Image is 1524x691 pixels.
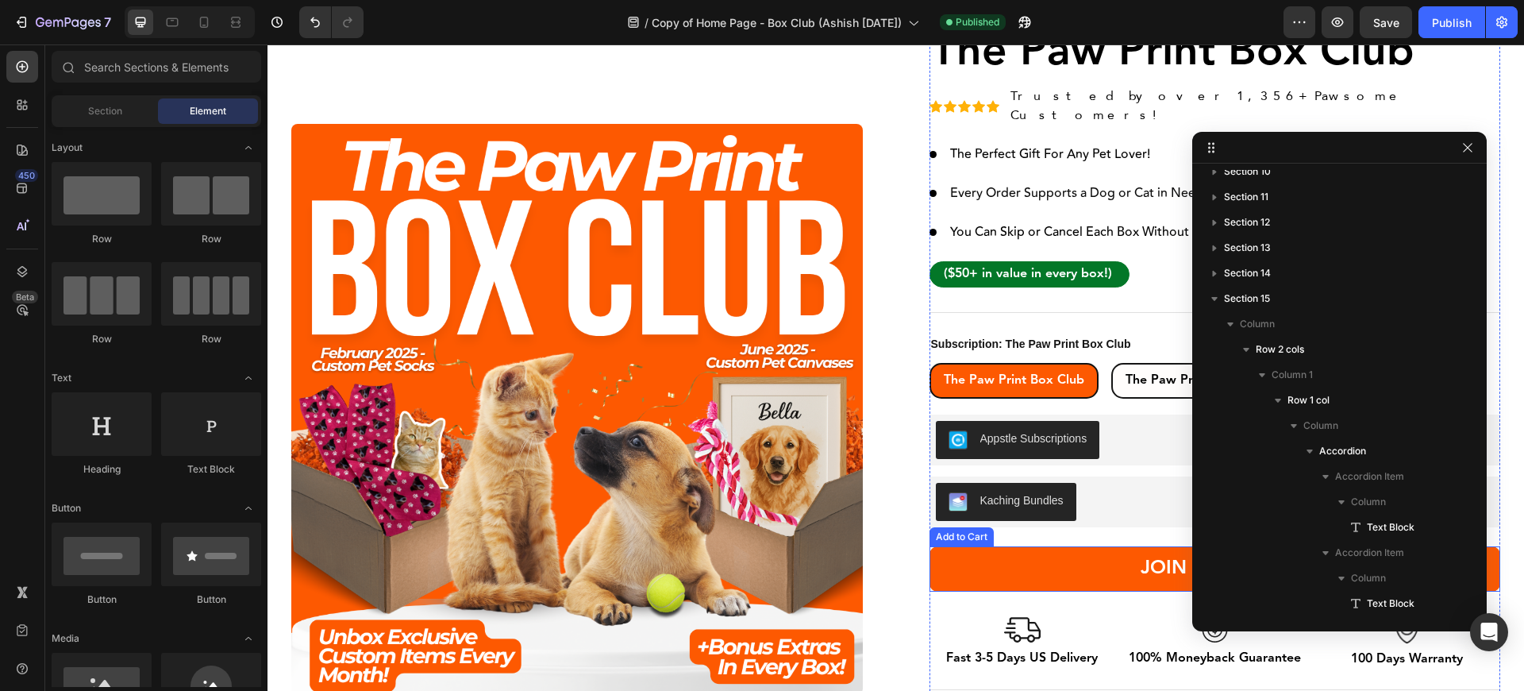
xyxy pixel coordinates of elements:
[676,222,846,237] p: ($50+ in value in every box!)
[236,626,261,651] span: Toggle open
[1224,214,1270,230] span: Section 12
[12,291,38,303] div: Beta
[1319,443,1366,459] span: Accordion
[161,462,261,477] div: Text Block
[1303,418,1338,434] span: Column
[681,448,700,467] img: KachingBundles.png
[668,438,809,477] button: Kaching Bundles
[713,386,820,403] div: Appstle Subscriptions
[856,607,1039,622] p: 100% Moneyback Guarantee
[1224,240,1271,256] span: Section 13
[52,371,71,385] span: Text
[1126,573,1153,600] img: gempages_572542534924895104-649c39df-027d-44eb-973d-9ddc45eb1345.png
[15,169,38,182] div: 450
[52,631,79,646] span: Media
[1287,392,1330,408] span: Row 1 col
[1224,265,1271,281] span: Section 14
[956,15,999,29] span: Published
[1360,6,1412,38] button: Save
[190,104,226,118] span: Element
[1335,545,1404,561] span: Accordion Item
[1351,494,1386,510] span: Column
[683,178,1087,197] span: You Can Skip or Cancel Each Box Without Any Commitment or Hassle.
[52,593,152,607] div: Button
[713,448,796,465] div: Kaching Bundles
[1373,16,1399,29] span: Save
[662,502,1233,547] button: JOIN THE CLUB!
[161,232,261,246] div: Row
[681,386,700,405] img: AppstleSubscriptions.png
[664,607,847,622] p: Fast 3-5 Days US Delivery
[52,332,152,346] div: Row
[662,288,865,311] legend: Subscription: The Paw Print Box Club
[52,51,261,83] input: Search Sections & Elements
[1418,6,1485,38] button: Publish
[676,330,817,342] span: The Paw Print Box Club
[1432,14,1472,31] div: Publish
[236,496,261,521] span: Toggle open
[1240,316,1275,332] span: Column
[1367,519,1414,535] span: Text Block
[1272,367,1313,383] span: Column 1
[1224,291,1270,307] span: Section 15
[161,332,261,346] div: Row
[1470,613,1508,651] div: Open Intercom Messenger
[6,6,118,38] button: 7
[683,100,883,119] span: The Perfect Gift For Any Pet Lover!
[1367,596,1414,612] span: Text Block
[236,135,261,160] span: Toggle open
[52,232,152,246] div: Row
[683,139,939,158] span: Every Order Supports a Dog or Cat in Need!
[299,6,364,38] div: Undo/Redo
[1224,189,1268,205] span: Section 11
[1224,164,1271,180] span: Section 10
[88,104,122,118] span: Section
[1335,469,1404,484] span: Accordion Item
[1256,342,1304,357] span: Row 2 cols
[645,14,648,31] span: /
[161,593,261,607] div: Button
[52,141,83,155] span: Layout
[668,376,833,415] button: Appstle Subscriptions
[104,13,111,32] p: 7
[743,43,1232,81] p: Trusted by over 1,356+ Pawsome Customers!
[934,573,960,599] img: gempages_572542534924895104-f4791ed4-4b11-434d-955c-1256335e5cea.png
[736,573,774,599] img: gempages_572542534924895104-f19d0364-08da-4bb1-9946-8be26ecfa6b3.png
[267,44,1524,691] iframe: Design area
[1351,570,1386,586] span: Column
[1049,608,1232,623] p: 100 Days Warranty
[652,14,902,31] span: Copy of Home Page - Box Club (Ashish [DATE])
[858,330,1168,342] span: The Paw Print Box Club + Monthly Premium Pet Toy
[52,501,81,515] span: Button
[52,462,152,477] div: Heading
[873,512,1022,537] div: JOIN THE CLUB!
[665,485,723,500] div: Add to Cart
[236,365,261,391] span: Toggle open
